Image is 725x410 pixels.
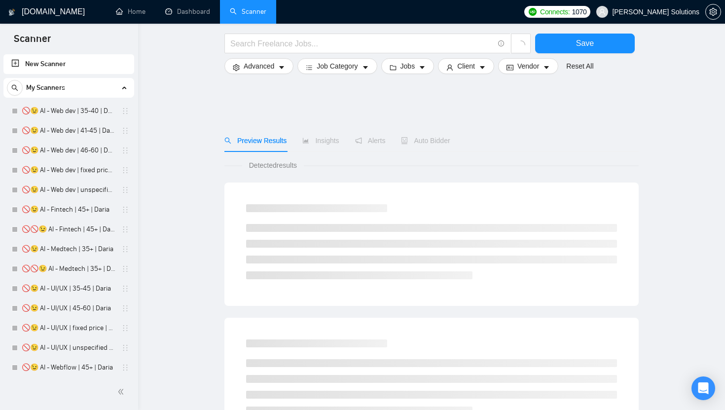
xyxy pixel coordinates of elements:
span: caret-down [543,64,550,71]
span: holder [121,147,129,154]
span: bars [306,64,313,71]
span: notification [355,137,362,144]
span: holder [121,107,129,115]
span: Vendor [517,61,539,72]
span: holder [121,324,129,332]
span: holder [121,186,129,194]
img: logo [8,4,15,20]
a: 🚫😉 AI - Web dev | 35-40 | Daria [22,101,115,121]
span: holder [121,225,129,233]
a: homeHome [116,7,145,16]
span: double-left [117,387,127,397]
span: Detected results [242,160,304,171]
span: robot [401,137,408,144]
button: barsJob Categorycaret-down [297,58,377,74]
span: info-circle [498,40,505,47]
span: Connects: [540,6,570,17]
a: 🚫😉 AI - Web dev | 46-60 | Daria [22,141,115,160]
span: 1070 [572,6,586,17]
span: Insights [302,137,339,145]
span: folder [390,64,397,71]
a: 🚫😉 AI - Web dev | fixed price | Daria [22,160,115,180]
span: holder [121,285,129,293]
span: Advanced [244,61,274,72]
span: holder [121,265,129,273]
a: searchScanner [230,7,266,16]
input: Search Freelance Jobs... [230,37,494,50]
a: 🚫😉 AI - Web dev | unspecified budget | Daria [22,180,115,200]
a: 🚫🚫😉 AI - Medtech | 35+ | Daria [22,259,115,279]
span: holder [121,166,129,174]
span: Save [576,37,594,49]
a: 🚫😉 AI - UI/UX | 35-45 | Daria [22,279,115,298]
a: 🚫😉 AI - Medtech | 35+ | Daria [22,239,115,259]
a: 🚫😉 AI - UI/UX | 45-60 | Daria [22,298,115,318]
img: upwork-logo.png [529,8,537,16]
span: user [599,8,606,15]
a: 🚫😉 AI - Fintech | 45+ | Daria [22,200,115,220]
span: idcard [507,64,513,71]
span: holder [121,344,129,352]
span: search [224,137,231,144]
span: holder [121,304,129,312]
a: dashboardDashboard [165,7,210,16]
span: loading [516,40,525,49]
span: caret-down [362,64,369,71]
span: Auto Bidder [401,137,450,145]
span: Client [457,61,475,72]
span: caret-down [419,64,426,71]
button: folderJobscaret-down [381,58,435,74]
a: 🚫😉 AI - Webflow | 45+ | Daria [22,358,115,377]
span: Alerts [355,137,386,145]
button: Save [535,34,635,53]
a: Reset All [566,61,593,72]
a: New Scanner [11,54,126,74]
span: holder [121,206,129,214]
span: caret-down [278,64,285,71]
span: Jobs [400,61,415,72]
span: caret-down [479,64,486,71]
button: userClientcaret-down [438,58,494,74]
a: 🚫😉 AI - UI/UX | unspecified budget | Daria [22,338,115,358]
span: Scanner [6,32,59,52]
span: Preview Results [224,137,287,145]
div: Open Intercom Messenger [691,376,715,400]
button: settingAdvancedcaret-down [224,58,293,74]
a: setting [705,8,721,16]
span: setting [706,8,721,16]
span: holder [121,127,129,135]
span: Job Category [317,61,358,72]
button: search [7,80,23,96]
span: My Scanners [26,78,65,98]
span: search [7,84,22,91]
span: setting [233,64,240,71]
li: New Scanner [3,54,134,74]
button: setting [705,4,721,20]
a: 🚫🚫😉 AI - Fintech | 45+ | Daria [22,220,115,239]
span: user [446,64,453,71]
a: 🚫😉 AI - Web dev | 41-45 | Daria [22,121,115,141]
button: idcardVendorcaret-down [498,58,558,74]
span: holder [121,364,129,372]
a: 🚫😉 AI - UI/UX | fixed price | Daria [22,318,115,338]
span: holder [121,245,129,253]
span: area-chart [302,137,309,144]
